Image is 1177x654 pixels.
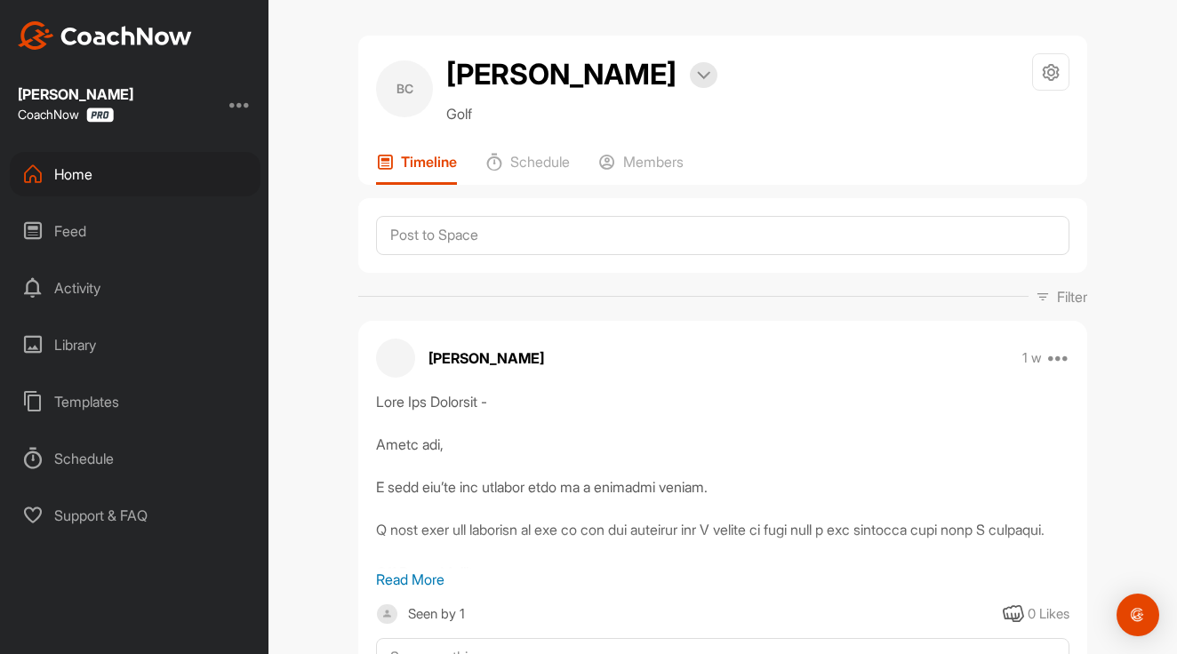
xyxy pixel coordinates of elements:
[10,209,260,253] div: Feed
[1028,604,1069,625] div: 0 Likes
[18,87,133,101] div: [PERSON_NAME]
[408,603,465,626] div: Seen by 1
[1022,349,1042,367] p: 1 w
[376,569,1069,590] p: Read More
[446,53,677,96] h2: [PERSON_NAME]
[428,347,544,369] p: [PERSON_NAME]
[401,153,457,171] p: Timeline
[376,391,1069,569] div: Lore Ips Dolorsit - Ametc adi, E sedd eiu’te inc utlabor etdo ma a enimadmi veniam. Q nost exer u...
[10,493,260,538] div: Support & FAQ
[1057,286,1087,307] p: Filter
[10,379,260,424] div: Templates
[376,603,398,626] img: square_default-ef6cabf814de5a2bf16c804365e32c732080f9872bdf737d349900a9daf73cf9.png
[18,21,192,50] img: CoachNow
[10,266,260,310] div: Activity
[86,108,114,123] img: CoachNow Pro
[510,153,570,171] p: Schedule
[446,103,717,124] p: Golf
[10,323,260,367] div: Library
[376,60,433,117] div: BC
[697,71,710,80] img: arrow-down
[10,436,260,481] div: Schedule
[18,108,114,123] div: CoachNow
[1117,594,1159,636] div: Open Intercom Messenger
[10,152,260,196] div: Home
[623,153,684,171] p: Members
